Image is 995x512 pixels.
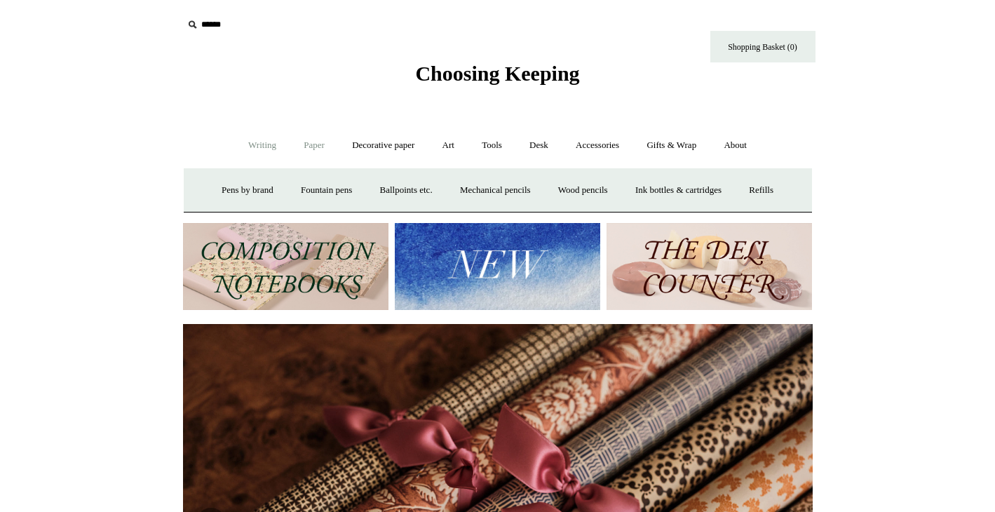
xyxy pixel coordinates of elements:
a: Wood pencils [546,172,621,209]
a: Mechanical pencils [447,172,543,209]
a: Ink bottles & cartridges [623,172,734,209]
a: Accessories [563,127,632,164]
a: Shopping Basket (0) [710,31,815,62]
a: Ballpoints etc. [367,172,445,209]
a: About [711,127,759,164]
a: Paper [291,127,337,164]
a: Fountain pens [288,172,365,209]
a: Refills [736,172,786,209]
img: New.jpg__PID:f73bdf93-380a-4a35-bcfe-7823039498e1 [395,223,600,311]
a: Pens by brand [209,172,286,209]
img: 202302 Composition ledgers.jpg__PID:69722ee6-fa44-49dd-a067-31375e5d54ec [183,223,388,311]
a: Writing [236,127,289,164]
img: The Deli Counter [607,223,812,311]
a: Desk [517,127,561,164]
a: Choosing Keeping [415,73,579,83]
a: Tools [469,127,515,164]
a: Decorative paper [339,127,427,164]
span: Choosing Keeping [415,62,579,85]
a: Gifts & Wrap [634,127,709,164]
a: Art [430,127,467,164]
